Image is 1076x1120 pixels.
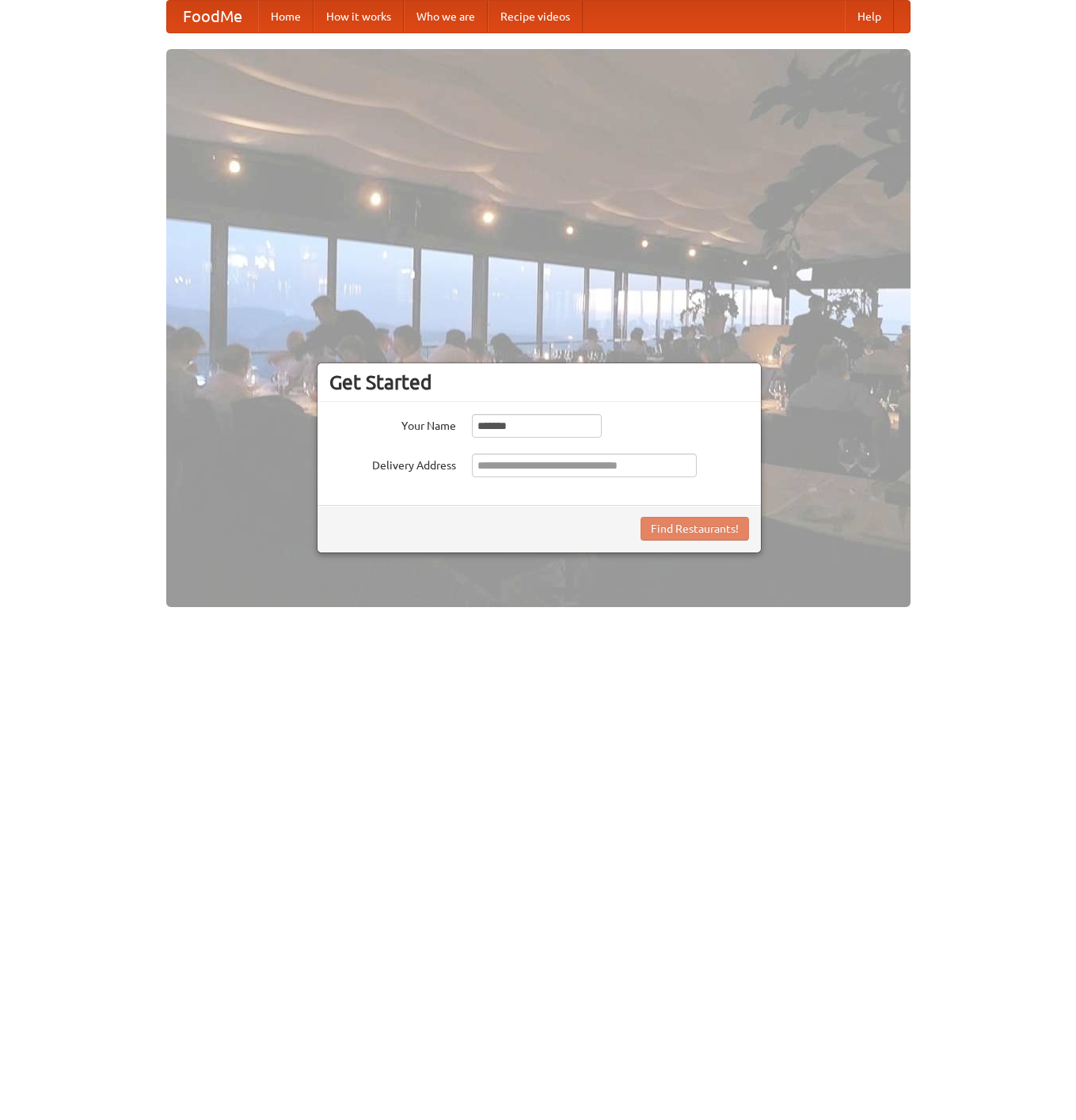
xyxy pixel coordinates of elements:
[329,454,456,473] label: Delivery Address
[167,1,258,32] a: FoodMe
[488,1,583,32] a: Recipe videos
[314,1,404,32] a: How it works
[329,370,749,394] h3: Get Started
[329,414,456,434] label: Your Name
[845,1,894,32] a: Help
[641,517,749,541] button: Find Restaurants!
[258,1,314,32] a: Home
[404,1,488,32] a: Who we are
